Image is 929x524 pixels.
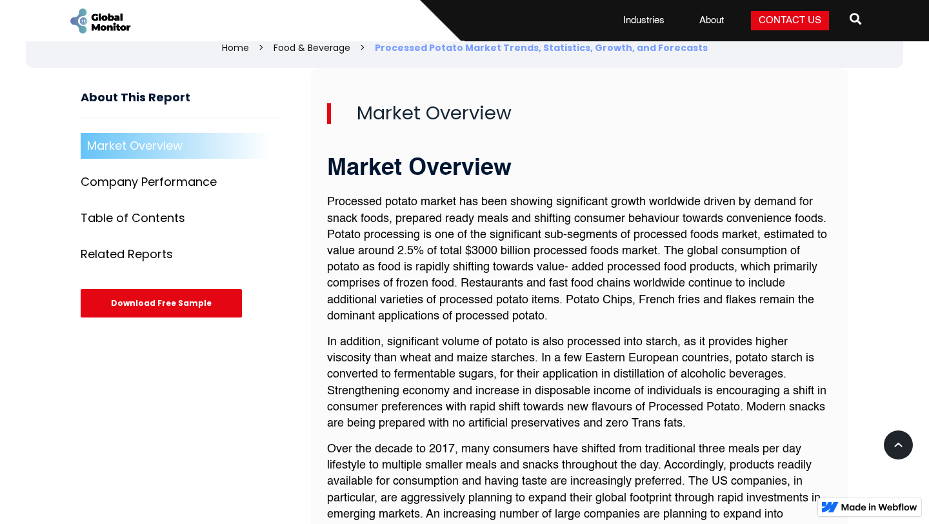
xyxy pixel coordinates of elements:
a: Market Overview [81,133,280,159]
a: home [68,6,132,35]
h2: Market Overview [327,103,832,124]
a: Food & Beverage [274,41,350,54]
a:  [850,8,861,34]
span:  [850,10,861,28]
a: About [692,14,732,27]
div: Processed Potato Market Trends, Statistics, Growth, and Forecasts [375,41,708,54]
div: Table of Contents [81,212,185,225]
a: Industries [615,14,672,27]
div: > [360,41,365,54]
img: Made in Webflow [841,503,917,511]
p: In addition, significant volume of potato is also processed into starch, as it provides higher vi... [327,334,832,432]
a: Company Performance [81,169,280,195]
div: Market Overview [87,139,183,152]
a: Table of Contents [81,205,280,231]
a: Contact Us [751,11,829,30]
div: Related Reports [81,248,173,261]
h3: About This Report [81,91,280,117]
p: Processed potato market has been showing significant growth worldwide driven by demand for snack ... [327,194,832,325]
a: Related Reports [81,241,280,267]
div: > [259,41,264,54]
a: Home [222,41,249,54]
div: Download Free Sample [81,289,242,317]
h3: Market Overview [327,156,832,182]
div: Company Performance [81,176,217,188]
